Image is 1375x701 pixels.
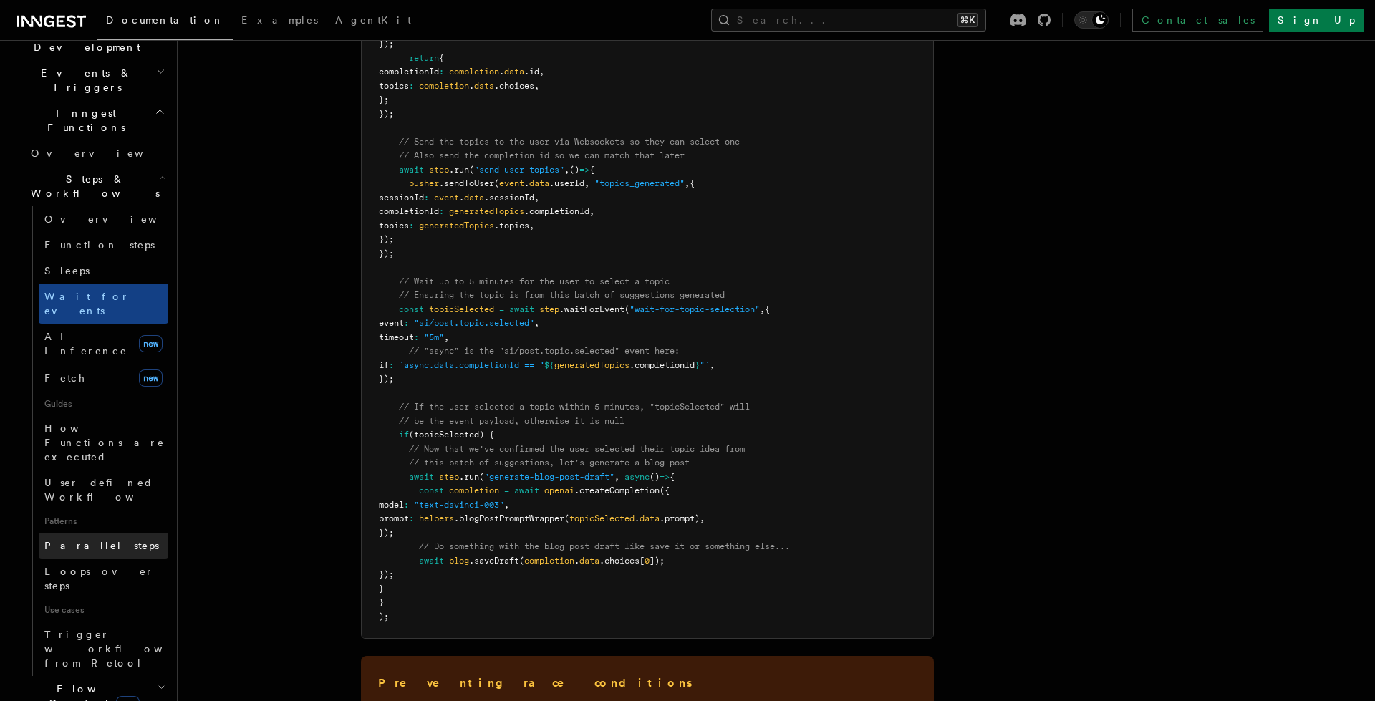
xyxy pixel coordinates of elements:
span: // "async" is the "ai/post.topic.selected" event here: [409,346,680,356]
button: Toggle dark mode [1074,11,1109,29]
span: data [464,193,484,203]
button: Local Development [11,20,168,60]
span: sessionId [379,193,424,203]
span: data [474,81,494,91]
span: Examples [241,14,318,26]
span: .userId [549,178,584,188]
span: completionId [379,206,439,216]
span: . [635,513,640,523]
span: }); [379,109,394,119]
button: Inngest Functions [11,100,168,140]
span: }); [379,248,394,258]
span: "generate-blog-post-draft" [484,472,614,482]
span: , [710,360,715,370]
span: . [574,556,579,566]
span: blog [449,556,469,566]
a: User-defined Workflows [39,470,168,510]
span: // Wait up to 5 minutes for the user to select a topic [399,276,670,286]
span: data [640,513,660,523]
span: => [660,472,670,482]
span: ( [494,178,499,188]
span: (topicSelected) { [409,430,494,440]
a: Sleeps [39,258,168,284]
span: "text-davinci-003" [414,500,504,510]
span: User-defined Workflows [44,477,173,503]
span: , [589,206,594,216]
span: .sendToUser [439,178,494,188]
span: // If the user selected a topic within 5 minutes, "topicSelected" will [399,402,750,412]
span: }); [379,234,394,244]
span: "wait-for-topic-selection" [629,304,760,314]
span: , [564,165,569,175]
span: model [379,500,404,510]
span: ( [624,304,629,314]
span: : [414,332,419,342]
span: completionId [379,67,439,77]
span: "send-user-topics" [474,165,564,175]
span: , [760,304,765,314]
span: await [409,472,434,482]
span: completion [449,67,499,77]
span: completion [524,556,574,566]
span: await [419,556,444,566]
span: // this batch of suggestions, let's generate a blog post [409,458,690,468]
a: How Functions are executed [39,415,168,470]
span: Inngest Functions [11,106,155,135]
span: ${ [544,360,554,370]
span: }); [379,528,394,538]
span: : [404,500,409,510]
span: { [589,165,594,175]
span: await [514,485,539,495]
span: => [579,165,589,175]
span: generatedTopics [554,360,629,370]
span: if [399,430,409,440]
span: pusher [409,178,439,188]
a: Documentation [97,4,233,40]
span: Documentation [106,14,224,26]
button: Search...⌘K [711,9,986,32]
span: .topics [494,221,529,231]
strong: Preventing race conditions [378,676,695,690]
a: Parallel steps [39,533,168,559]
span: , [700,513,705,523]
span: "topics_generated" [594,178,685,188]
a: Contact sales [1132,9,1263,32]
span: Overview [44,213,192,225]
span: .prompt) [660,513,700,523]
span: return [409,53,439,63]
span: : [389,360,394,370]
span: , [534,81,539,91]
span: if [379,360,389,370]
span: Steps & Workflows [25,172,160,200]
a: AgentKit [327,4,420,39]
span: Local Development [11,26,156,54]
span: , [534,318,539,328]
span: Loops over steps [44,566,154,591]
span: Parallel steps [44,540,159,551]
span: ( [479,472,484,482]
span: , [534,193,539,203]
span: generatedTopics [449,206,524,216]
span: How Functions are executed [44,422,165,463]
span: // Ensuring the topic is from this batch of suggestions generated [399,290,725,300]
span: . [469,81,474,91]
span: event [434,193,459,203]
span: "` [700,360,710,370]
span: .choices [494,81,534,91]
span: 0 [645,556,650,566]
a: Trigger workflows from Retool [39,622,168,676]
span: . [459,193,464,203]
span: ); [379,611,389,622]
button: Steps & Workflows [25,166,168,206]
span: : [439,67,444,77]
span: : [409,221,414,231]
a: Wait for events [39,284,168,324]
span: .saveDraft [469,556,519,566]
button: Events & Triggers [11,60,168,100]
span: const [399,304,424,314]
span: .createCompletion [574,485,660,495]
span: , [584,178,589,188]
span: // Send the topics to the user via Websockets so they can select one [399,137,740,147]
span: .choices[ [599,556,645,566]
span: ]); [650,556,665,566]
